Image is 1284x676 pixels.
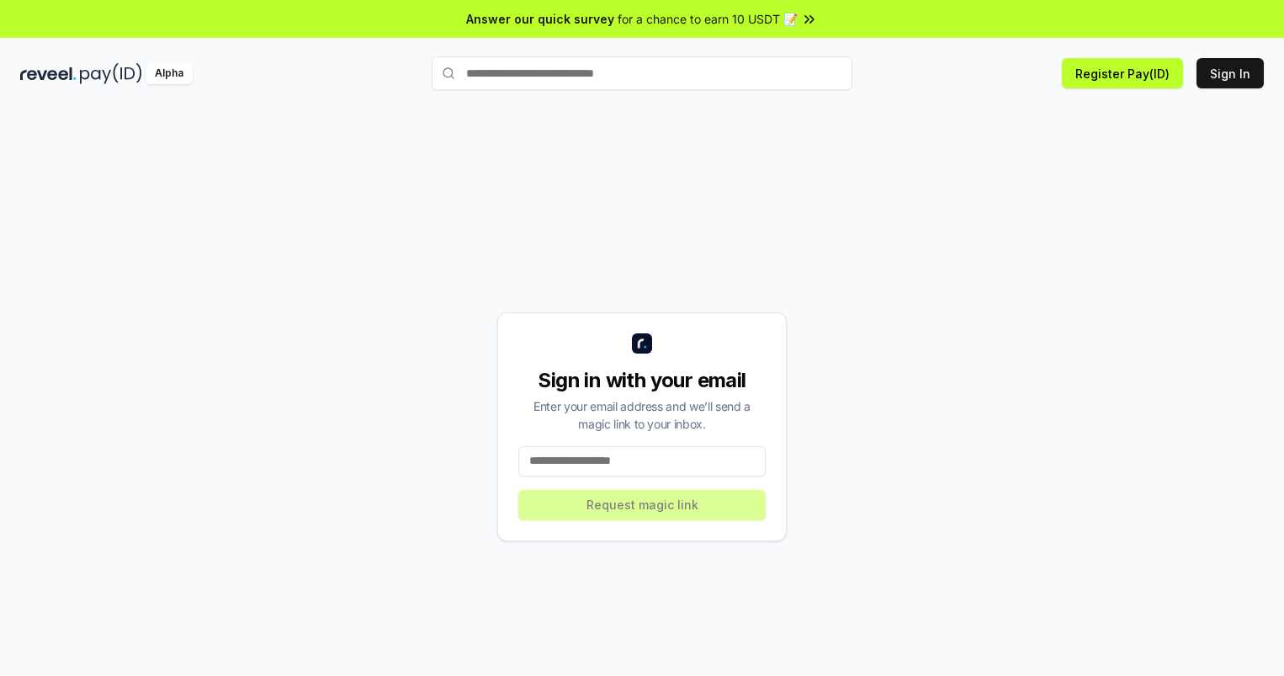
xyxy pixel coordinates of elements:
img: logo_small [632,333,652,354]
div: Alpha [146,63,193,84]
span: for a chance to earn 10 USDT 📝 [618,10,798,28]
button: Register Pay(ID) [1062,58,1183,88]
img: reveel_dark [20,63,77,84]
div: Sign in with your email [518,367,766,394]
span: Answer our quick survey [466,10,614,28]
img: pay_id [80,63,142,84]
div: Enter your email address and we’ll send a magic link to your inbox. [518,397,766,433]
button: Sign In [1196,58,1264,88]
